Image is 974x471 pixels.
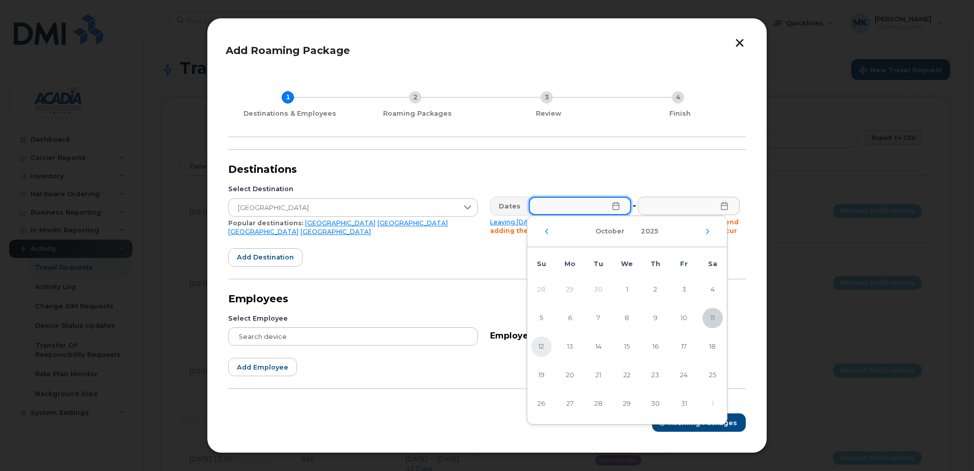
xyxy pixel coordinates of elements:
[556,389,584,418] td: 27
[356,109,479,118] div: Roaming Packages
[645,394,666,414] span: 30
[641,332,670,361] td: 16
[588,394,609,414] span: 28
[638,197,740,215] input: Please fill out this field
[698,304,727,332] td: 11
[490,218,539,226] a: Leaving [DATE]
[617,365,637,385] span: 22
[588,365,609,385] span: 21
[698,361,727,389] td: 25
[702,365,723,385] span: 25
[584,304,613,332] td: 7
[527,275,556,304] td: 28
[487,109,610,118] div: Review
[641,275,670,304] td: 2
[229,199,458,217] span: France
[702,308,723,328] span: 11
[674,308,694,328] span: 10
[237,252,294,262] span: Add destination
[708,260,717,268] span: Sa
[556,361,584,389] td: 20
[589,222,631,241] button: Choose Month
[593,260,603,268] span: Tu
[527,304,556,332] td: 5
[228,327,478,346] input: Search device
[617,394,637,414] span: 29
[613,332,641,361] td: 15
[702,279,723,300] span: 4
[617,279,637,300] span: 1
[305,219,375,227] a: [GEOGRAPHIC_DATA]
[698,389,727,418] td: 1
[674,279,694,300] span: 3
[635,222,664,241] button: Choose Year
[560,308,580,328] span: 6
[670,332,698,361] td: 17
[588,336,609,357] span: 14
[560,336,580,357] span: 13
[228,185,478,194] div: Select Destination
[228,358,297,376] button: Add employee
[228,219,303,227] span: Popular destinations:
[531,365,552,385] span: 19
[641,389,670,418] td: 30
[584,275,613,304] td: 30
[651,260,660,268] span: Th
[705,228,711,234] button: Next Month
[540,91,553,103] div: 3
[556,275,584,304] td: 29
[301,228,371,235] a: [GEOGRAPHIC_DATA]
[544,228,550,234] button: Previous Month
[645,365,666,385] span: 23
[531,336,552,357] span: 12
[618,109,742,118] div: Finish
[377,219,448,227] a: [GEOGRAPHIC_DATA]
[556,304,584,332] td: 6
[537,260,546,268] span: Su
[613,361,641,389] td: 22
[613,304,641,332] td: 8
[641,304,670,332] td: 9
[672,91,684,103] div: 4
[228,162,746,176] div: Destinations
[237,362,288,372] span: Add employee
[409,91,421,103] div: 2
[490,326,740,342] div: Employee not selected
[645,336,666,357] span: 16
[531,394,552,414] span: 26
[584,389,613,418] td: 28
[228,292,746,306] div: Employees
[527,389,556,418] td: 26
[527,361,556,389] td: 19
[645,279,666,300] span: 2
[670,304,698,332] td: 10
[560,394,580,414] span: 27
[588,308,609,328] span: 7
[556,332,584,361] td: 13
[698,275,727,304] td: 4
[674,394,694,414] span: 31
[698,332,727,361] td: 18
[531,308,552,328] span: 5
[613,389,641,418] td: 29
[617,336,637,357] span: 15
[529,197,631,215] input: Please fill out this field
[584,361,613,389] td: 21
[226,44,350,57] span: Add Roaming Package
[228,314,478,323] div: Select Employee
[680,260,688,268] span: Fr
[228,248,303,267] button: Add destination
[670,275,698,304] td: 3
[631,197,638,215] div: -
[670,389,698,418] td: 31
[645,308,666,328] span: 9
[702,336,723,357] span: 18
[560,365,580,385] span: 20
[490,218,739,234] span: Please be aware due to time differences we recommend adding the package 1 day earlier to ensure n...
[641,361,670,389] td: 23
[674,365,694,385] span: 24
[228,228,299,235] a: [GEOGRAPHIC_DATA]
[670,361,698,389] td: 24
[161,59,950,80] h1: Travel Request
[564,260,576,268] span: Mo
